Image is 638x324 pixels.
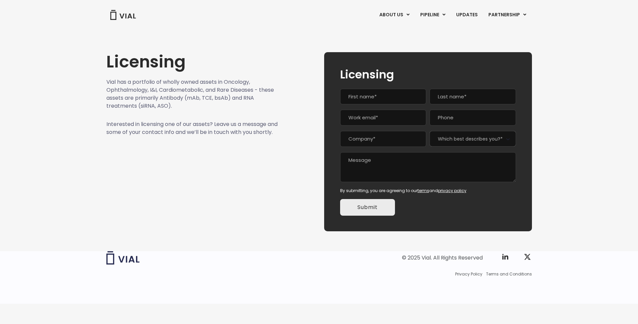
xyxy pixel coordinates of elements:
a: UPDATES [451,9,483,21]
div: © 2025 Vial. All Rights Reserved [402,254,483,262]
a: PIPELINEMenu Toggle [415,9,450,21]
a: Terms and Conditions [486,271,532,277]
input: Work email* [340,110,426,126]
a: ABOUT USMenu Toggle [374,9,415,21]
img: Vial logo wih "Vial" spelled out [106,251,140,265]
a: PARTNERSHIPMenu Toggle [483,9,532,21]
h2: Licensing [340,68,516,81]
input: First name* [340,89,426,105]
p: Interested in licensing one of our assets? Leave us a message and some of your contact info and w... [106,120,278,136]
input: Submit [340,199,395,216]
p: Vial has a portfolio of wholly owned assets in Oncology, Ophthalmology, I&I, Cardiometabolic, and... [106,78,278,110]
div: By submitting, you are agreeing to our and [340,188,516,194]
input: Last name* [430,89,516,105]
a: privacy policy [438,188,466,193]
a: terms [418,188,429,193]
span: Which best describes you?* [430,131,516,147]
input: Phone [430,110,516,126]
input: Company* [340,131,426,147]
a: Privacy Policy [455,271,482,277]
img: Vial Logo [110,10,136,20]
h1: Licensing [106,52,278,71]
